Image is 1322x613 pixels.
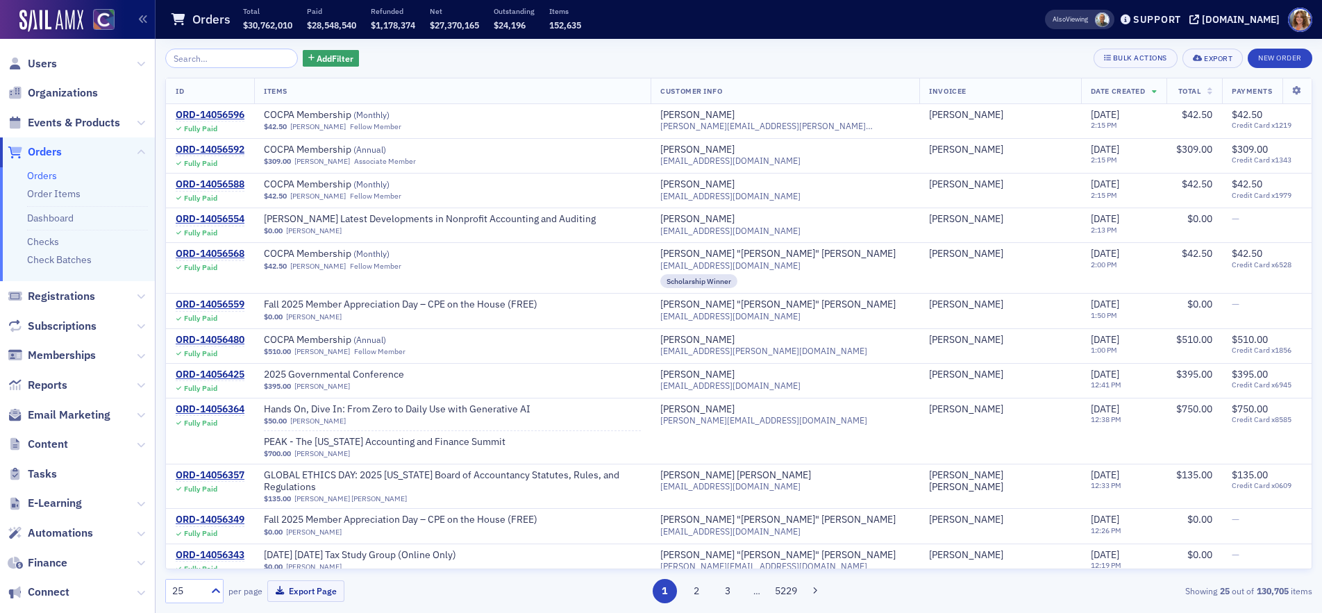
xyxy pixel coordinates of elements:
span: [DATE] [1091,143,1119,156]
span: $42.50 [1232,178,1262,190]
div: Fellow Member [350,122,401,131]
a: [PERSON_NAME] [286,312,342,321]
span: Connect [28,585,69,600]
a: [PERSON_NAME] [PERSON_NAME] [294,494,407,503]
p: Refunded [371,6,415,16]
div: Scholarship Winner [660,274,737,288]
span: $42.50 [1232,247,1262,260]
a: Email Marketing [8,408,110,423]
span: — [1232,212,1239,225]
label: per page [228,585,262,597]
span: Credit Card x6528 [1232,260,1302,269]
span: [EMAIL_ADDRESS][DOMAIN_NAME] [660,156,801,166]
span: October 2025 Wednesday Tax Study Group (Online Only) [264,549,456,562]
p: Outstanding [494,6,535,16]
p: Paid [307,6,356,16]
div: Fully Paid [184,384,217,393]
a: [PERSON_NAME] [660,178,735,191]
div: [PERSON_NAME] [929,549,1003,562]
span: $28,548,540 [307,19,356,31]
time: 12:26 PM [1091,526,1121,535]
a: [PERSON_NAME] [929,403,1003,416]
a: [PERSON_NAME] "[PERSON_NAME]" [PERSON_NAME] [660,248,896,260]
img: SailAMX [93,9,115,31]
a: [PERSON_NAME] [929,334,1003,346]
a: Orders [27,169,57,182]
div: ORD-14056357 [176,469,244,482]
a: Automations [8,526,93,541]
span: ( Monthly ) [353,248,390,259]
span: $42.50 [1232,108,1262,121]
a: [PERSON_NAME] [290,192,346,201]
a: ORD-14056343 [176,549,244,562]
span: [PERSON_NAME][EMAIL_ADDRESS][DOMAIN_NAME] [660,415,867,426]
span: ( Annual ) [353,144,386,155]
div: Fully Paid [184,419,217,428]
span: COCPA Membership [264,178,439,191]
a: [PERSON_NAME] [286,562,342,571]
span: Users [28,56,57,72]
a: ORD-14056349 [176,514,244,526]
a: ORD-14056596 [176,109,244,121]
a: ORD-14056480 [176,334,244,346]
a: Orders [8,144,62,160]
div: [PERSON_NAME] [929,369,1003,381]
a: ORD-14056554 [176,213,244,226]
a: Content [8,437,68,452]
div: ORD-14056592 [176,144,244,156]
a: ORD-14056588 [176,178,244,191]
a: [PERSON_NAME] [660,369,735,381]
span: $750.00 [1176,403,1212,415]
div: [PERSON_NAME] [660,109,735,121]
span: ( Annual ) [353,334,386,345]
input: Search… [165,49,298,68]
span: Credit Card x1979 [1232,191,1302,200]
span: COCPA Membership [264,144,439,156]
a: COCPA Membership (Monthly) [264,178,439,191]
div: Fully Paid [184,228,217,237]
div: [PERSON_NAME] [929,213,1003,226]
div: Fellow Member [354,347,405,356]
span: E-Learning [28,496,82,511]
span: Registrations [28,289,95,304]
a: Memberships [8,348,96,363]
span: $395.00 [1176,368,1212,380]
a: GLOBAL ETHICS DAY: 2025 [US_STATE] Board of Accountancy Statutes, Rules, and Regulations [264,469,641,494]
a: [PERSON_NAME] [929,109,1003,121]
div: [PERSON_NAME] "[PERSON_NAME]" [PERSON_NAME] [660,299,896,311]
span: Credit Card x6945 [1232,380,1302,389]
span: COCPA Membership [264,109,439,121]
span: Fall 2025 Member Appreciation Day – CPE on the House (FREE) [264,514,537,526]
a: Hands On, Dive In: From Zero to Daily Use with Generative AI [264,403,530,416]
span: Profile [1288,8,1312,32]
div: Fully Paid [184,124,217,133]
span: $135.00 [1232,469,1268,481]
a: Check Batches [27,253,92,266]
span: Reports [28,378,67,393]
button: Export Page [267,580,344,602]
span: Finance [28,555,67,571]
span: [EMAIL_ADDRESS][DOMAIN_NAME] [660,226,801,236]
a: [PERSON_NAME] [290,262,346,271]
div: Fully Paid [184,314,217,323]
a: Checks [27,235,59,248]
a: Dashboard [27,212,74,224]
span: $0.00 [1187,212,1212,225]
a: Finance [8,555,67,571]
span: COCPA Membership [264,334,439,346]
div: Fully Paid [184,529,217,538]
div: Associate Member [354,157,416,166]
a: [PERSON_NAME] [929,144,1003,156]
a: [PERSON_NAME] [660,403,735,416]
a: E-Learning [8,496,82,511]
span: Date Created [1091,86,1145,96]
span: $0.00 [1187,513,1212,526]
span: Email Marketing [28,408,110,423]
span: Automations [28,526,93,541]
span: $395.00 [1232,368,1268,380]
span: [EMAIL_ADDRESS][DOMAIN_NAME] [660,481,801,492]
div: [PERSON_NAME] "[PERSON_NAME]" [PERSON_NAME] [660,514,896,526]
